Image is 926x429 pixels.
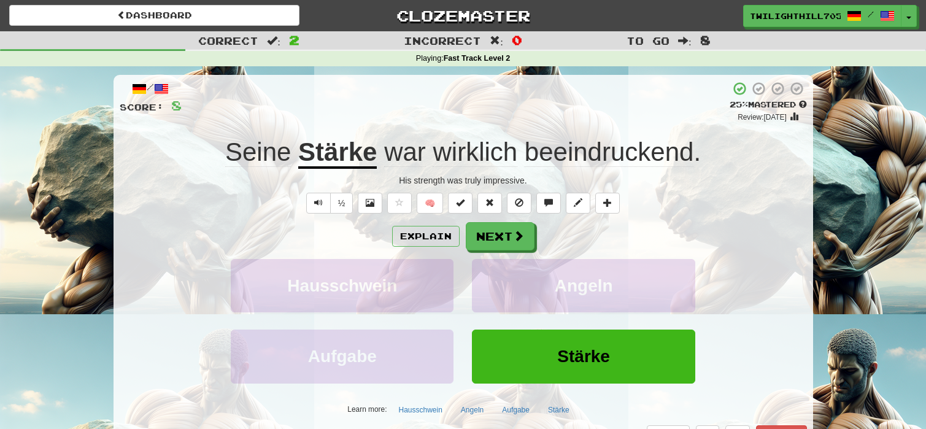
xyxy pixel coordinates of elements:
[700,33,711,47] span: 8
[171,98,182,113] span: 8
[743,5,901,27] a: TwilightHill7056 /
[120,102,164,112] span: Score:
[444,54,511,63] strong: Fast Track Level 2
[358,193,382,214] button: Show image (alt+x)
[507,193,531,214] button: Ignore sentence (alt+i)
[495,401,536,419] button: Aufgabe
[289,33,299,47] span: 2
[678,36,692,46] span: :
[198,34,258,47] span: Correct
[417,193,443,214] button: 🧠
[750,10,841,21] span: TwilightHill7056
[566,193,590,214] button: Edit sentence (alt+d)
[231,330,453,383] button: Aufgabe
[347,405,387,414] small: Learn more:
[541,401,576,419] button: Stärke
[738,113,787,122] small: Review: [DATE]
[454,401,490,419] button: Angeln
[404,34,481,47] span: Incorrect
[466,222,534,250] button: Next
[595,193,620,214] button: Add to collection (alt+a)
[267,36,280,46] span: :
[304,193,353,214] div: Text-to-speech controls
[557,347,610,366] span: Stärke
[377,137,701,167] span: .
[472,259,695,312] button: Angeln
[525,137,694,167] span: beeindruckend
[448,193,473,214] button: Set this sentence to 100% Mastered (alt+m)
[225,137,291,167] span: Seine
[490,36,503,46] span: :
[512,33,522,47] span: 0
[9,5,299,26] a: Dashboard
[308,347,377,366] span: Aufgabe
[868,10,874,18] span: /
[555,276,613,295] span: Angeln
[384,137,426,167] span: war
[627,34,669,47] span: To go
[392,226,460,247] button: Explain
[730,99,807,110] div: Mastered
[306,193,331,214] button: Play sentence audio (ctl+space)
[536,193,561,214] button: Discuss sentence (alt+u)
[318,5,608,26] a: Clozemaster
[472,330,695,383] button: Stärke
[120,81,182,96] div: /
[387,193,412,214] button: Favorite sentence (alt+f)
[433,137,517,167] span: wirklich
[298,137,377,169] u: Stärke
[287,276,397,295] span: Hausschwein
[330,193,353,214] button: ½
[231,259,453,312] button: Hausschwein
[730,99,748,109] span: 25 %
[477,193,502,214] button: Reset to 0% Mastered (alt+r)
[392,401,449,419] button: Hausschwein
[120,174,807,187] div: His strength was truly impressive.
